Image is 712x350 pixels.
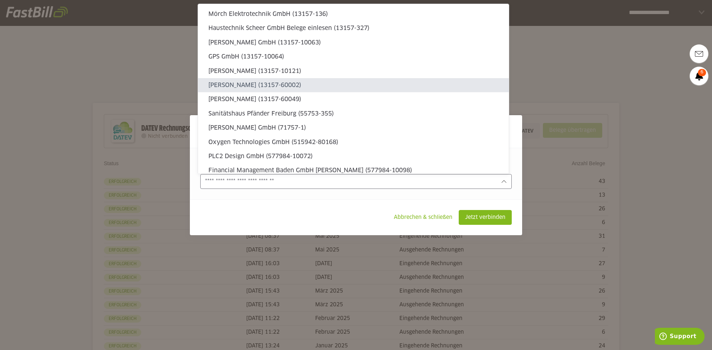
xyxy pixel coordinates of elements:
[198,36,509,50] sl-option: [PERSON_NAME] GmbH (13157-10063)
[198,78,509,92] sl-option: [PERSON_NAME] (13157-60002)
[198,163,509,177] sl-option: Financial Management Baden GmbH [PERSON_NAME] (577984-10098)
[698,69,706,76] span: 6
[198,50,509,64] sl-option: GPS GmbH (13157-10064)
[459,210,512,225] sl-button: Jetzt verbinden
[198,121,509,135] sl-option: [PERSON_NAME] GmbH (71757-1)
[198,7,509,21] sl-option: Mörch Elektrotechnik GmbH (13157-136)
[198,135,509,149] sl-option: Oxygen Technologies GmbH (515942-80168)
[198,107,509,121] sl-option: Sanitätshaus Pfänder Freiburg (55753-355)
[655,328,705,346] iframe: Öffnet ein Widget, in dem Sie weitere Informationen finden
[690,67,708,85] a: 6
[198,92,509,106] sl-option: [PERSON_NAME] (13157-60049)
[198,149,509,163] sl-option: PLC2 Design GmbH (577984-10072)
[198,21,509,35] sl-option: Haustechnik Scheer GmbH Belege einlesen (13157-327)
[388,210,459,225] sl-button: Abbrechen & schließen
[198,64,509,78] sl-option: [PERSON_NAME] (13157-10121)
